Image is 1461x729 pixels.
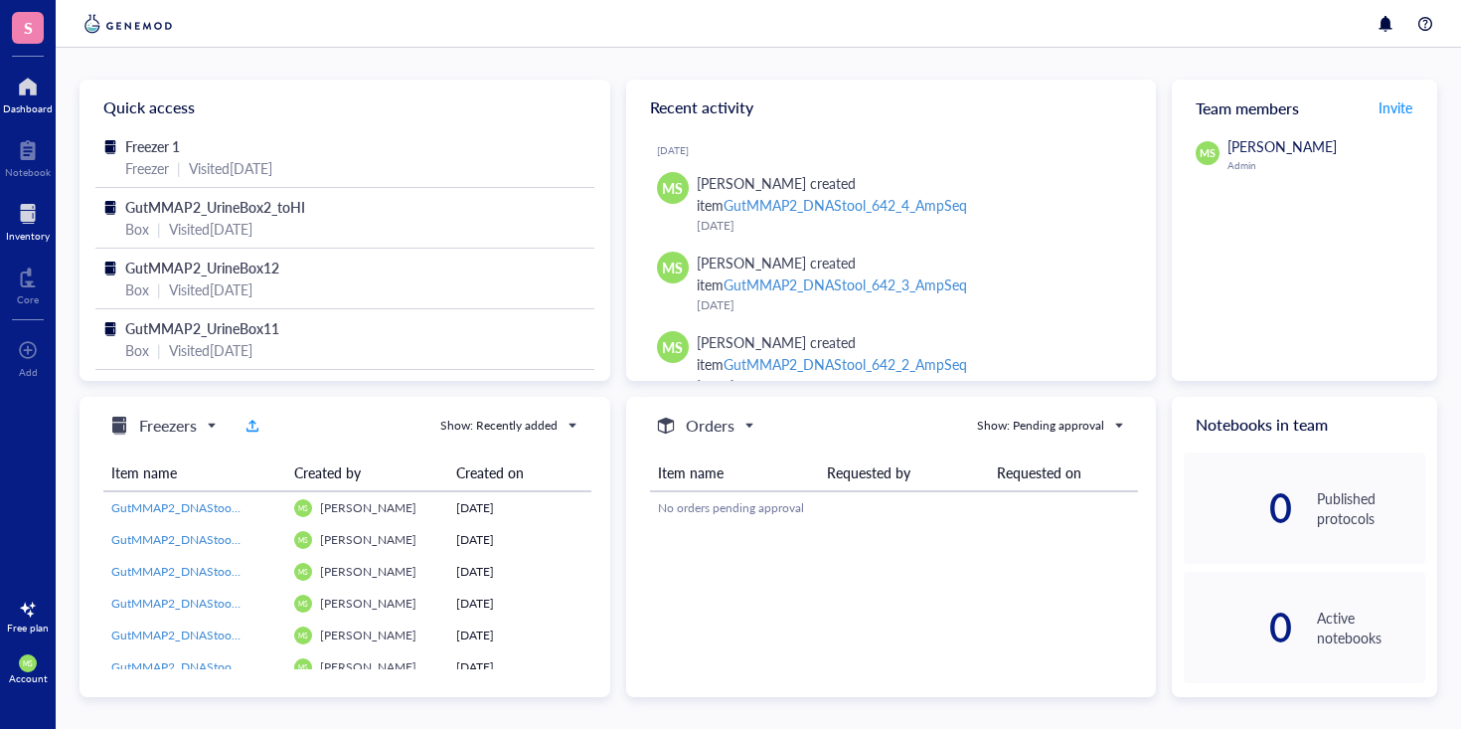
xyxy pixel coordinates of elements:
span: GutMMAP2_DNAStool_642_4_AmpSeq [111,499,325,516]
a: Dashboard [3,71,53,114]
div: [DATE] [697,295,1125,315]
span: GutMMAP2_DNAStool_642_3_AmpSeq [111,531,325,548]
span: GutMMAP2_UrineBox12 [125,258,279,277]
th: Item name [103,455,286,491]
th: Created by [286,455,449,491]
div: Core [17,293,39,305]
a: GutMMAP2_DNAStool_642_2_AmpSeq [111,563,278,581]
div: Visited [DATE] [169,339,252,361]
span: Invite [1379,97,1412,117]
div: [PERSON_NAME] created item [697,252,1125,295]
div: | [177,157,181,179]
span: GutMMAP2_DNAStool_204_4_AmpSeq [111,627,325,643]
div: | [157,278,161,300]
img: genemod-logo [80,12,177,36]
div: [PERSON_NAME] created item [697,331,1125,375]
a: GutMMAP2_DNAStool_642_1_AmpSeq [111,595,278,613]
div: Show: Recently added [440,417,558,435]
div: GutMMAP2_DNAStool_642_3_AmpSeq [724,274,967,294]
a: MS[PERSON_NAME] created itemGutMMAP2_DNAStool_642_3_AmpSeq[DATE] [642,244,1141,323]
a: Core [17,262,39,305]
div: Box [125,218,149,240]
a: GutMMAP2_DNAStool_204_4_AmpSeq [111,627,278,644]
div: Account [9,672,48,684]
div: [DATE] [456,499,583,517]
span: [PERSON_NAME] [320,563,416,580]
div: [DATE] [456,658,583,676]
div: | [157,339,161,361]
div: Box [125,278,149,300]
div: 0 [1184,492,1292,524]
span: MS [1200,145,1216,161]
div: Inventory [6,230,50,242]
div: [DATE] [456,627,583,644]
div: Recent activity [626,80,1157,135]
button: Invite [1378,91,1413,123]
span: [PERSON_NAME] [320,531,416,548]
th: Created on [448,455,591,491]
div: Notebooks in team [1172,397,1437,453]
div: Published protocols [1317,488,1425,528]
h5: Orders [686,414,734,438]
span: MS [662,177,683,199]
div: Quick access [80,80,610,135]
span: [PERSON_NAME] [1227,136,1337,156]
span: GutMMAP2_DNAStool_204_3_AmpSeq [111,658,325,675]
div: Admin [1227,159,1425,171]
a: Inventory [6,198,50,242]
a: MS[PERSON_NAME] created itemGutMMAP2_DNAStool_642_2_AmpSeq[DATE] [642,323,1141,403]
div: Add [19,366,38,378]
span: GutMMAP2_UrineBox11 [125,318,279,338]
span: MS [298,568,307,576]
div: Team members [1172,80,1437,135]
th: Item name [650,455,820,491]
span: MS [23,659,32,667]
span: GutMMAP2_DNAStool_642_2_AmpSeq [111,563,325,580]
a: GutMMAP2_DNAStool_204_3_AmpSeq [111,658,278,676]
span: MS [298,600,307,608]
h5: Freezers [139,414,197,438]
div: [PERSON_NAME] created item [697,172,1125,216]
a: GutMMAP2_DNAStool_642_3_AmpSeq [111,531,278,549]
a: Notebook [5,134,51,178]
div: Visited [DATE] [189,157,272,179]
th: Requested by [819,455,989,491]
div: Dashboard [3,102,53,114]
span: [PERSON_NAME] [320,595,416,612]
div: | [157,218,161,240]
th: Requested on [989,455,1138,491]
span: S [24,15,33,40]
span: Freezer 1 [125,136,180,156]
div: [DATE] [456,563,583,581]
div: 0 [1184,612,1292,643]
span: MS [298,632,307,639]
span: GutMMAP2_UrineBox2_toHI [125,197,305,217]
span: MS [298,663,307,671]
a: MS[PERSON_NAME] created itemGutMMAP2_DNAStool_642_4_AmpSeq[DATE] [642,164,1141,244]
div: [DATE] [697,216,1125,236]
div: [DATE] [456,531,583,549]
span: [PERSON_NAME] [320,499,416,516]
div: [DATE] [456,595,583,613]
span: [PERSON_NAME] [320,658,416,675]
span: MS [662,336,683,358]
div: Free plan [7,622,49,634]
div: Active notebooks [1317,608,1425,647]
span: GutMMAP2_DNAStool_642_1_AmpSeq [111,595,325,612]
span: [PERSON_NAME] [320,627,416,643]
span: MS [662,257,683,278]
div: No orders pending approval [658,499,1130,517]
div: Freezer [125,157,169,179]
div: Visited [DATE] [169,218,252,240]
div: Notebook [5,166,51,178]
div: Show: Pending approval [977,417,1104,435]
div: GutMMAP2_DNAStool_642_4_AmpSeq [724,195,967,215]
div: Box [125,339,149,361]
span: MS [298,504,307,512]
div: Visited [DATE] [169,278,252,300]
div: [DATE] [657,144,1141,156]
a: GutMMAP2_DNAStool_642_4_AmpSeq [111,499,278,517]
span: MS [298,536,307,544]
